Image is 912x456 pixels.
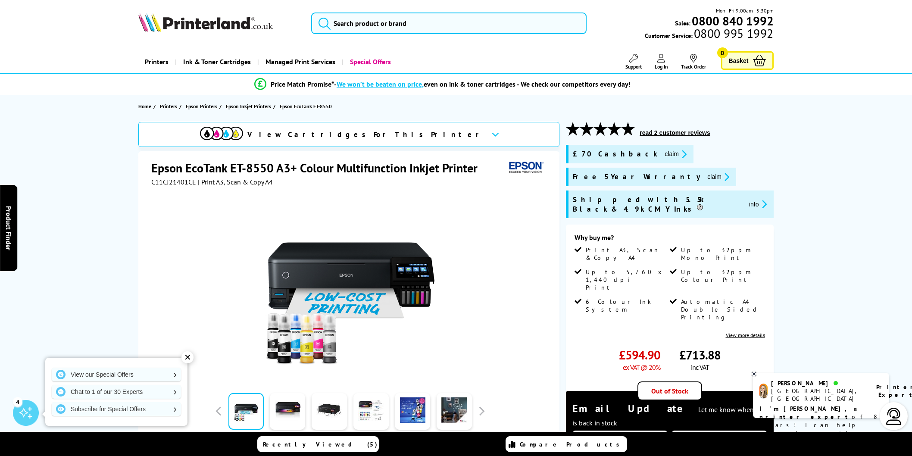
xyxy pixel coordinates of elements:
button: promo-description [662,149,689,159]
span: Free 5 Year Warranty [573,172,700,182]
li: modal_Promise [116,77,769,92]
span: Customer Service: [645,29,773,40]
span: Let me know when this is back in stock [572,405,766,427]
a: Special Offers [342,51,397,73]
img: Epson [506,160,545,176]
span: Up to 32ppm Mono Print [681,246,763,262]
span: Ink & Toner Cartridges [183,51,251,73]
a: Home [138,102,153,111]
div: - even on ink & toner cartridges - We check our competitors every day! [334,80,631,88]
span: C11CJ21401CE [151,178,196,186]
a: View our Special Offers [52,368,181,381]
span: Shipped with 5.5k Black & 4.9k CMY Inks [573,195,742,214]
a: Log In [655,54,668,70]
span: Recently Viewed (5) [263,440,378,448]
img: View Cartridges [200,127,243,140]
span: Up to 5,760 x 1,440 dpi Print [586,268,668,291]
span: Home [138,102,151,111]
a: Managed Print Services [257,51,342,73]
a: Epson Inkjet Printers [226,102,273,111]
button: read 2 customer reviews [637,129,712,137]
img: user-headset-light.svg [885,408,903,425]
span: Mon - Fri 9:00am - 5:30pm [716,6,774,15]
img: Printerland Logo [138,13,273,32]
span: Product Finder [4,206,13,250]
span: Epson Printers [186,102,217,111]
div: Email Update [572,402,767,428]
span: Epson Inkjet Printers [226,102,271,111]
span: Up to 32ppm Colour Print [681,268,763,284]
span: 0800 995 1992 [693,29,773,37]
div: ✕ [181,351,194,363]
div: [GEOGRAPHIC_DATA], [GEOGRAPHIC_DATA] [771,387,865,403]
img: amy-livechat.png [759,384,768,399]
a: Basket 0 [721,51,774,70]
a: Compare Products [506,436,627,452]
a: Chat to 1 of our 30 Experts [52,385,181,399]
div: [PERSON_NAME] [771,379,865,387]
span: £70 Cashback [573,149,658,159]
a: Track Order [681,54,706,70]
div: Why buy me? [575,233,765,246]
div: 4 [13,397,22,406]
span: Automatic A4 Double Sided Printing [681,298,763,321]
span: Basket [729,55,749,66]
span: ex VAT @ 20% [623,363,660,372]
a: Subscribe for Special Offers [52,402,181,416]
a: Epson EcoTank ET-8550 [280,102,334,111]
span: £713.88 [679,347,721,363]
input: Search product or brand [311,12,587,34]
span: £594.90 [619,347,660,363]
a: View more details [726,332,765,338]
span: We won’t be beaten on price, [337,80,424,88]
span: Print A3, Scan & Copy A4 [586,246,668,262]
a: Printerland Logo [138,13,300,34]
span: inc VAT [691,363,709,372]
a: Recently Viewed (5) [257,436,379,452]
b: 0800 840 1992 [692,13,774,29]
span: Support [625,63,642,70]
span: 0 [717,47,728,58]
a: Printers [138,51,175,73]
h1: Epson EcoTank ET-8550 A3+ Colour Multifunction Inkjet Printer [151,160,486,176]
p: of 8 years! I can help you choose the right product [759,405,883,446]
a: Ink & Toner Cartridges [175,51,257,73]
b: I'm [PERSON_NAME], a printer expert [759,405,860,421]
span: Printers [160,102,177,111]
a: Epson Printers [186,102,219,111]
span: View Cartridges For This Printer [247,130,484,139]
span: | Print A3, Scan & Copy A4 [198,178,273,186]
a: Printers [160,102,179,111]
button: promo-description [746,199,769,209]
span: Sales: [675,19,690,27]
div: Out of Stock [637,381,702,400]
span: Compare Products [520,440,624,448]
span: 6 Colour Ink System [586,298,668,313]
span: Log In [655,63,668,70]
span: Epson EcoTank ET-8550 [280,102,332,111]
a: 0800 840 1992 [690,17,774,25]
a: Support [625,54,642,70]
button: promo-description [705,172,732,182]
span: Price Match Promise* [271,80,334,88]
img: Epson EcoTank ET-8550 [265,203,434,372]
